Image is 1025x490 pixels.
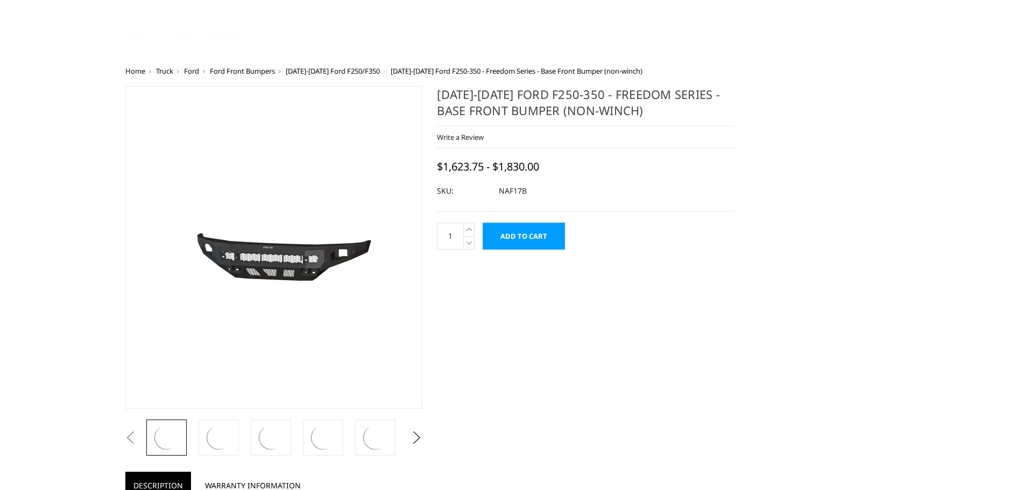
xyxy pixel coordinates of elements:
a: Cart 0 [839,24,867,53]
span: Cart [839,33,858,43]
a: Home [349,35,372,56]
a: Home [125,66,145,76]
a: SEMA Show [585,35,632,56]
h1: [DATE]-[DATE] Ford F250-350 - Freedom Series - Base Front Bumper (non-winch) [437,86,734,126]
a: 2017-2022 Ford F250-350 - Freedom Series - Base Front Bumper (non-winch) [125,86,422,409]
a: Dealers [523,35,564,56]
button: Next [408,430,425,446]
span: Account [801,33,836,43]
img: 2017-2022 Ford F250-350 - Freedom Series - Base Front Bumper (non-winch) [139,183,408,311]
a: News [654,35,676,56]
input: Add to Cart [483,223,565,250]
a: Truck [156,66,173,76]
a: Account [801,24,836,53]
img: 2017-2022 Ford F250-350 - Freedom Series - Base Front Bumper (non-winch) [204,423,234,452]
img: 2017-2022 Ford F250-350 - Freedom Series - Base Front Bumper (non-winch) [152,423,181,452]
a: Support [459,35,501,56]
img: Multiple lighting options [308,423,338,452]
dd: NAF17B [499,181,527,201]
span: $1,623.75 - $1,830.00 [437,159,539,174]
img: BODYGUARD BUMPERS [125,27,241,50]
a: shop all [394,35,437,56]
span: 0 [859,34,867,42]
dt: SKU: [437,181,491,201]
img: 2017-2022 Ford F250-350 - Freedom Series - Base Front Bumper (non-winch) [360,423,390,452]
span: [DATE]-[DATE] Ford F250-350 - Freedom Series - Base Front Bumper (non-winch) [391,66,642,76]
a: Ford Front Bumpers [210,66,275,76]
a: More Info [573,5,609,16]
a: Ford [184,66,199,76]
a: Write a Review [437,132,484,142]
img: 2017-2022 Ford F250-350 - Freedom Series - Base Front Bumper (non-winch) [256,423,286,452]
a: [DATE]-[DATE] Ford F250/F350 [286,66,380,76]
button: Previous [123,430,139,446]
